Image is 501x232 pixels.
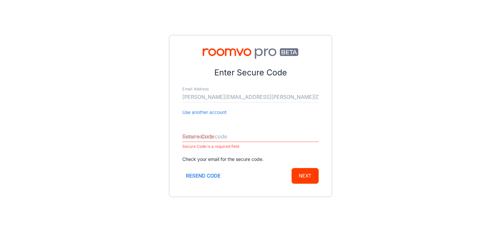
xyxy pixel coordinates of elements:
[182,131,319,142] input: Enter secure code
[182,48,319,59] img: Roomvo PRO Beta
[182,168,224,184] button: Resend code
[182,109,227,116] button: Use another account
[182,92,319,102] input: myname@example.com
[182,143,319,150] p: Secure Code is a required field
[182,67,319,79] p: Enter Secure Code
[182,86,209,92] label: Email Address
[292,168,319,184] button: Next
[182,156,319,163] p: Check your email for the secure code.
